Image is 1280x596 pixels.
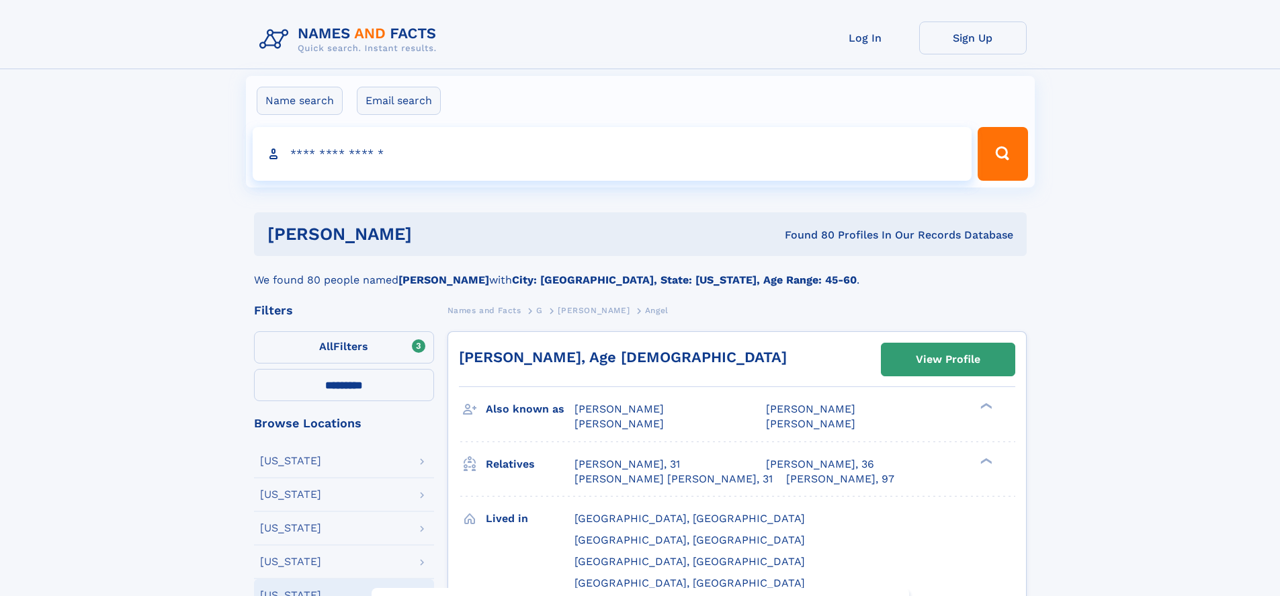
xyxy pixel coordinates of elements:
[574,472,773,486] a: [PERSON_NAME] [PERSON_NAME], 31
[916,344,980,375] div: View Profile
[574,457,680,472] a: [PERSON_NAME], 31
[574,402,664,415] span: [PERSON_NAME]
[977,402,993,411] div: ❯
[598,228,1013,243] div: Found 80 Profiles In Our Records Database
[254,304,434,316] div: Filters
[253,127,972,181] input: search input
[319,340,333,353] span: All
[574,512,805,525] span: [GEOGRAPHIC_DATA], [GEOGRAPHIC_DATA]
[486,453,574,476] h3: Relatives
[486,507,574,530] h3: Lived in
[977,456,993,465] div: ❯
[260,556,321,567] div: [US_STATE]
[398,273,489,286] b: [PERSON_NAME]
[536,302,543,318] a: G
[254,417,434,429] div: Browse Locations
[254,22,447,58] img: Logo Names and Facts
[459,349,787,366] a: [PERSON_NAME], Age [DEMOGRAPHIC_DATA]
[536,306,543,315] span: G
[574,555,805,568] span: [GEOGRAPHIC_DATA], [GEOGRAPHIC_DATA]
[558,306,630,315] span: [PERSON_NAME]
[882,343,1015,376] a: View Profile
[254,256,1027,288] div: We found 80 people named with .
[260,489,321,500] div: [US_STATE]
[260,456,321,466] div: [US_STATE]
[978,127,1027,181] button: Search Button
[254,331,434,364] label: Filters
[812,22,919,54] a: Log In
[558,302,630,318] a: [PERSON_NAME]
[357,87,441,115] label: Email search
[512,273,857,286] b: City: [GEOGRAPHIC_DATA], State: [US_STATE], Age Range: 45-60
[766,402,855,415] span: [PERSON_NAME]
[919,22,1027,54] a: Sign Up
[766,457,874,472] a: [PERSON_NAME], 36
[766,417,855,430] span: [PERSON_NAME]
[257,87,343,115] label: Name search
[574,577,805,589] span: [GEOGRAPHIC_DATA], [GEOGRAPHIC_DATA]
[574,534,805,546] span: [GEOGRAPHIC_DATA], [GEOGRAPHIC_DATA]
[447,302,521,318] a: Names and Facts
[486,398,574,421] h3: Also known as
[786,472,894,486] a: [PERSON_NAME], 97
[260,523,321,534] div: [US_STATE]
[267,226,599,243] h1: [PERSON_NAME]
[574,417,664,430] span: [PERSON_NAME]
[645,306,669,315] span: Angel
